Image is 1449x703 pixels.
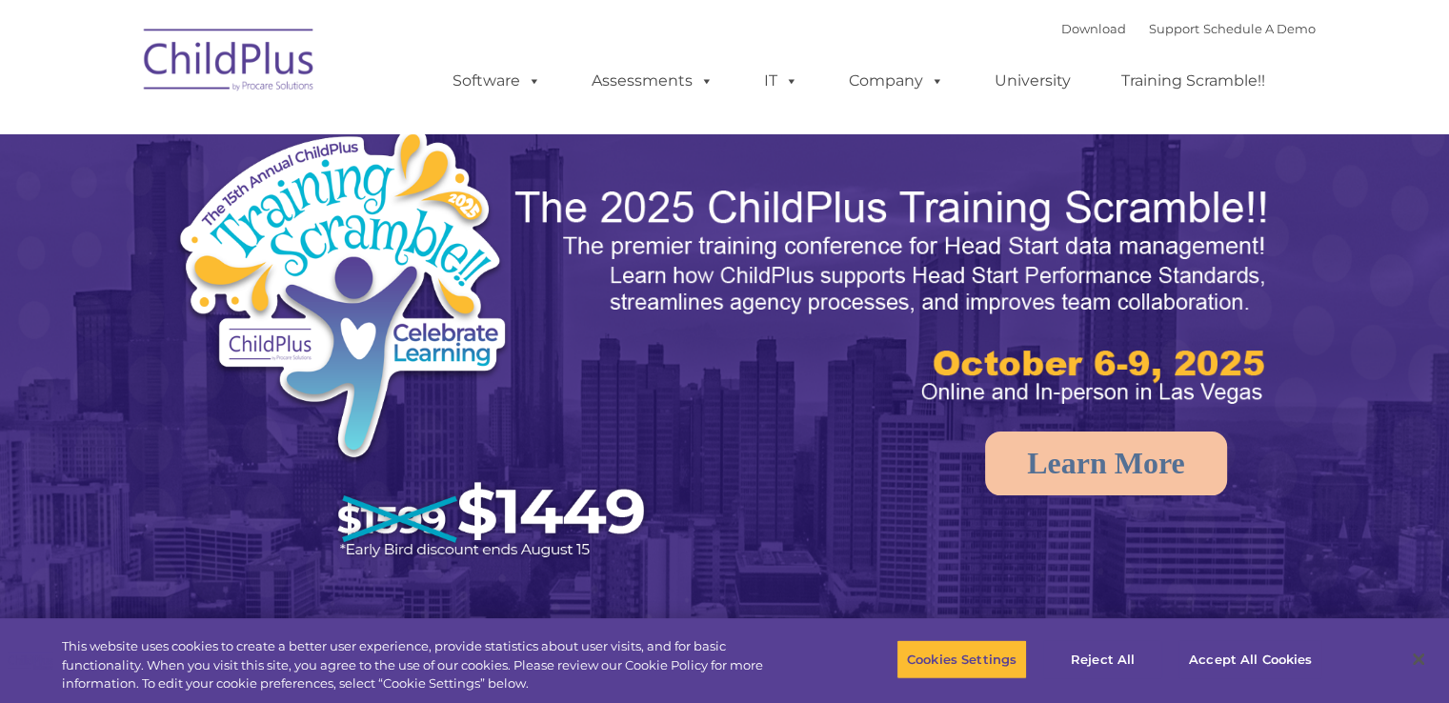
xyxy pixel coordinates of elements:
[134,15,325,110] img: ChildPlus by Procare Solutions
[985,432,1227,495] a: Learn More
[1149,21,1199,36] a: Support
[1102,62,1284,100] a: Training Scramble!!
[1398,638,1439,680] button: Close
[745,62,817,100] a: IT
[1203,21,1316,36] a: Schedule A Demo
[265,126,323,140] span: Last name
[830,62,963,100] a: Company
[265,204,346,218] span: Phone number
[1178,639,1322,679] button: Accept All Cookies
[976,62,1090,100] a: University
[1061,21,1316,36] font: |
[1061,21,1126,36] a: Download
[62,637,797,693] div: This website uses cookies to create a better user experience, provide statistics about user visit...
[433,62,560,100] a: Software
[1043,639,1162,679] button: Reject All
[896,639,1027,679] button: Cookies Settings
[573,62,733,100] a: Assessments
